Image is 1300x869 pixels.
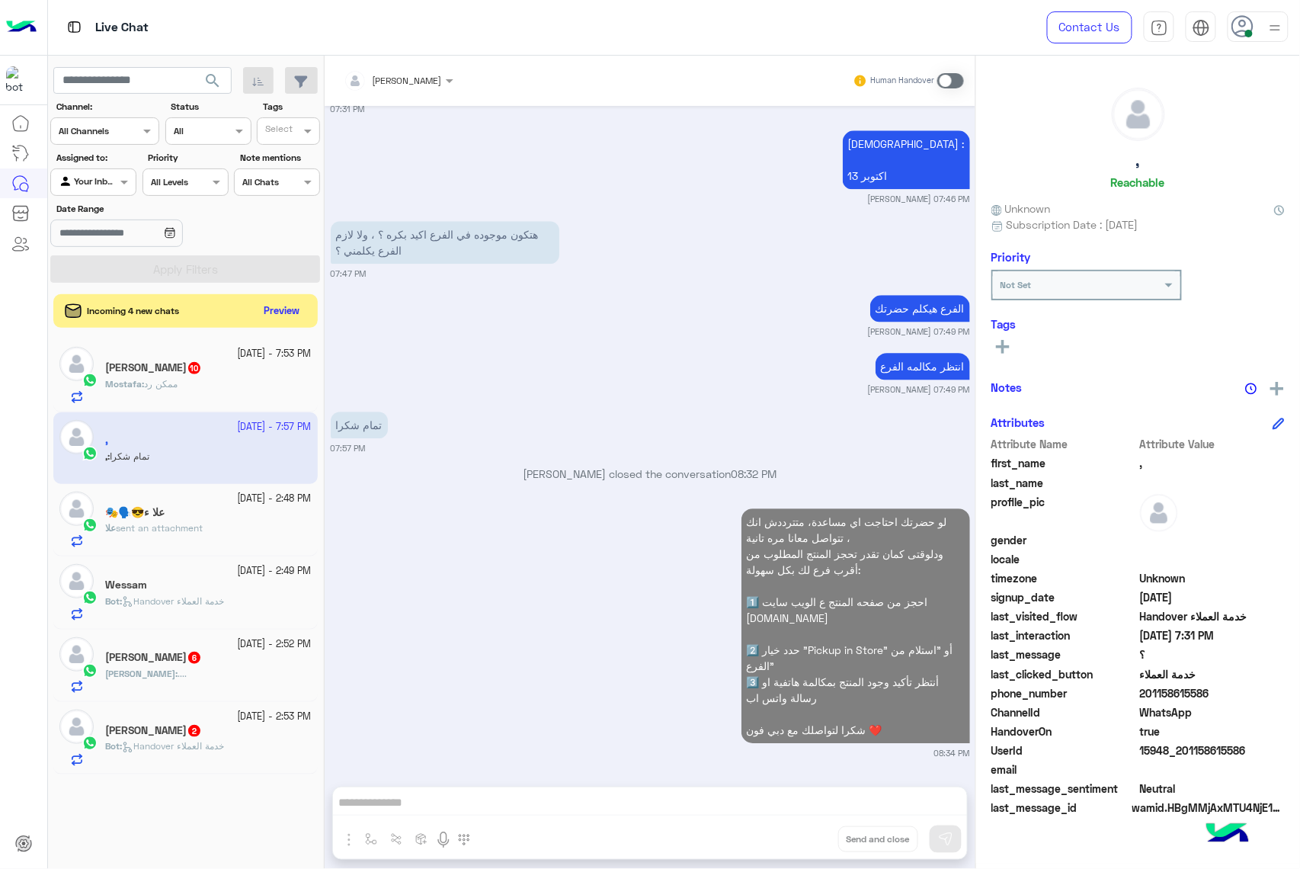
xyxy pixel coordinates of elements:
p: 12/10/2025, 8:34 PM [741,508,970,743]
h6: Priority [991,250,1031,264]
span: last_clicked_button [991,666,1137,682]
span: Attribute Value [1140,436,1286,452]
small: Human Handover [870,75,934,87]
h5: محمد زياد [105,724,202,737]
b: : [105,378,144,390]
span: Incoming 4 new chats [88,304,180,318]
span: Unknown [1140,570,1286,586]
img: tab [1193,19,1210,37]
span: last_interaction [991,627,1137,643]
button: Send and close [838,826,918,852]
span: خدمة العملاء [1140,666,1286,682]
b: : [105,740,122,752]
label: Note mentions [240,151,319,165]
span: null [1140,551,1286,567]
span: 2025-10-12T16:31:46.8580683Z [1140,627,1286,643]
h5: Mostafa Ali [105,361,202,374]
span: null [1140,762,1286,778]
h6: Tags [991,317,1285,331]
img: WhatsApp [82,736,98,751]
span: email [991,762,1137,778]
span: search [203,72,222,90]
img: 1403182699927242 [6,66,34,94]
span: Subscription Date : [DATE] [1007,216,1138,232]
span: profile_pic [991,494,1137,529]
span: [PERSON_NAME] [105,668,175,679]
span: 10 [188,362,200,374]
span: ممكن رد [144,378,178,390]
label: Tags [263,100,319,114]
p: 12/10/2025, 7:57 PM [331,412,388,438]
h6: Notes [991,380,1023,394]
span: HandoverOn [991,723,1137,739]
span: Unknown [991,200,1051,216]
h5: Mahmoud [105,651,202,664]
h5: , [1136,152,1140,170]
div: Select [263,122,293,139]
span: Handover خدمة العملاء [122,740,224,752]
a: tab [1144,11,1174,43]
span: true [1140,723,1286,739]
small: [DATE] - 2:52 PM [238,637,312,652]
img: defaultAdmin.png [59,564,94,598]
span: UserId [991,742,1137,758]
img: Logo [6,11,37,43]
span: 6 [188,652,200,664]
button: search [194,67,232,100]
span: Handover خدمة العملاء [1140,608,1286,624]
p: 12/10/2025, 7:49 PM [870,295,970,322]
img: hulul-logo.png [1201,808,1254,861]
img: notes [1245,383,1257,395]
img: defaultAdmin.png [1140,494,1178,532]
b: : [105,668,178,679]
h6: Reachable [1111,175,1165,189]
span: phone_number [991,685,1137,701]
span: [PERSON_NAME] [373,75,442,86]
small: [PERSON_NAME] 07:46 PM [868,193,970,205]
label: Priority [148,151,226,165]
span: 08:32 PM [732,467,777,480]
span: last_visited_flow [991,608,1137,624]
span: Bot [105,595,120,607]
span: sent an attachment [116,522,203,534]
p: Live Chat [95,18,149,38]
span: 2025-10-12T11:44:30.578Z [1140,589,1286,605]
a: Contact Us [1047,11,1132,43]
img: profile [1266,18,1285,37]
small: [DATE] - 2:53 PM [238,710,312,724]
span: Handover خدمة العملاء [122,595,224,607]
label: Assigned to: [56,151,135,165]
span: 2 [188,725,200,737]
small: [PERSON_NAME] 07:49 PM [868,383,970,396]
span: first_name [991,455,1137,471]
span: علا [105,522,116,534]
small: [DATE] - 7:53 PM [238,347,312,361]
img: tab [65,18,84,37]
h5: Wessam [105,579,147,592]
h5: علا ء😎🗣️🎭 [105,506,165,519]
b: : [105,595,122,607]
span: Mostafa [105,378,142,390]
img: defaultAdmin.png [59,347,94,381]
img: defaultAdmin.png [59,492,94,526]
img: WhatsApp [82,590,98,605]
span: 2 [1140,704,1286,720]
label: Channel: [56,100,158,114]
small: [DATE] - 2:49 PM [238,564,312,579]
span: last_message [991,646,1137,662]
span: Attribute Name [991,436,1137,452]
span: last_message_sentiment [991,781,1137,797]
span: 0 [1140,781,1286,797]
span: , [1140,455,1286,471]
span: 15948_201158615586 [1140,742,1286,758]
span: .... [178,668,187,679]
small: [PERSON_NAME] 07:49 PM [868,325,970,338]
span: last_message_id [991,800,1129,816]
label: Status [171,100,249,114]
p: 12/10/2025, 7:49 PM [876,353,970,380]
button: Apply Filters [50,255,320,283]
span: Bot [105,740,120,752]
button: Preview [258,300,306,322]
img: defaultAdmin.png [59,637,94,672]
img: tab [1151,19,1168,37]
